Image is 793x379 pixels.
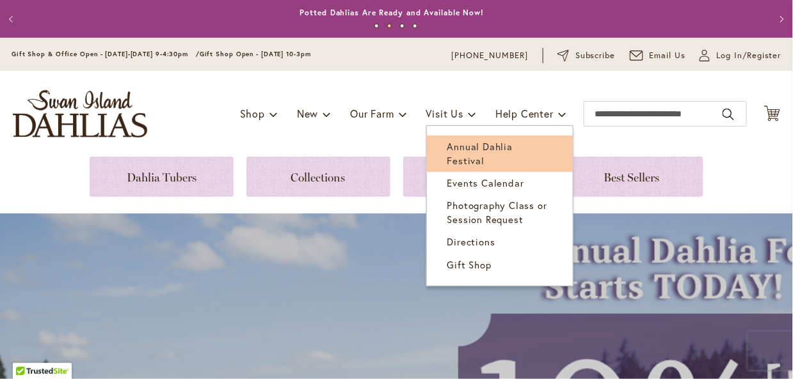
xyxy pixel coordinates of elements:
span: Email Us [650,49,686,62]
a: Log In/Register [700,49,781,62]
a: Email Us [630,49,686,62]
span: Help Center [495,107,554,120]
a: Potted Dahlias Are Ready and Available Now! [300,8,485,17]
a: [PHONE_NUMBER] [451,49,529,62]
span: Photography Class or Session Request [447,199,547,225]
span: Gift Shop Open - [DATE] 10-3pm [200,50,311,58]
a: store logo [13,90,147,137]
button: 4 of 4 [413,24,417,28]
span: Annual Dahlia Festival [447,140,513,166]
span: Events Calendar [447,176,524,189]
button: Next [767,6,793,32]
span: Log In/Register [716,49,781,62]
button: 1 of 4 [374,24,379,28]
span: Gift Shop [447,258,492,271]
span: Our Farm [350,107,394,120]
button: 2 of 4 [387,24,392,28]
span: Subscribe [575,49,616,62]
span: Visit Us [426,107,463,120]
span: New [297,107,318,120]
span: Shop [240,107,265,120]
span: Directions [447,235,495,248]
button: 3 of 4 [400,24,405,28]
span: Gift Shop & Office Open - [DATE]-[DATE] 9-4:30pm / [12,50,200,58]
a: Subscribe [557,49,616,62]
